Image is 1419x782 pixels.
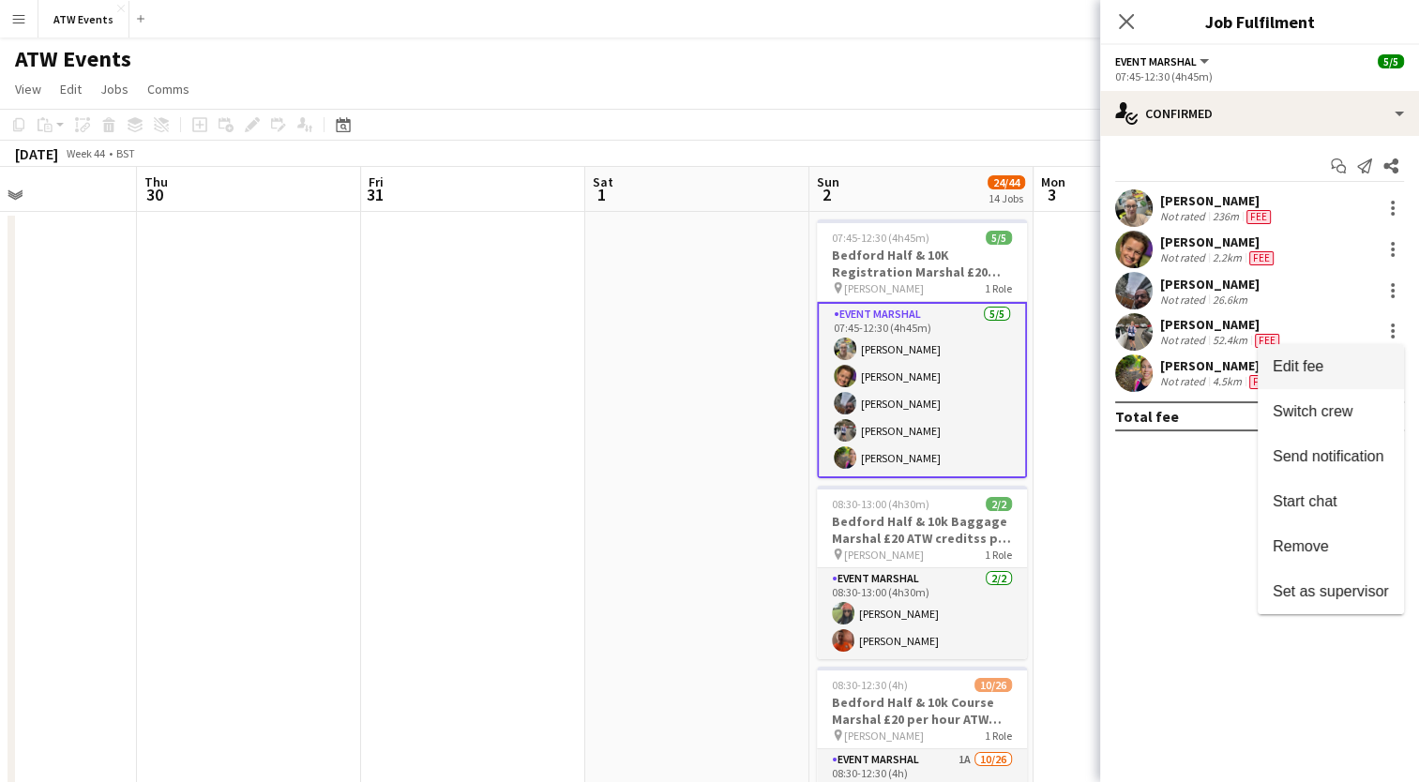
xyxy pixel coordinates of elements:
[1273,493,1336,509] span: Start chat
[1273,538,1329,554] span: Remove
[1258,389,1404,434] button: Switch crew
[1273,403,1352,419] span: Switch crew
[1258,569,1404,614] button: Set as supervisor
[1273,358,1323,374] span: Edit fee
[1258,434,1404,479] button: Send notification
[1273,448,1383,464] span: Send notification
[1258,479,1404,524] button: Start chat
[1258,524,1404,569] button: Remove
[1258,344,1404,389] button: Edit fee
[1273,583,1389,599] span: Set as supervisor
